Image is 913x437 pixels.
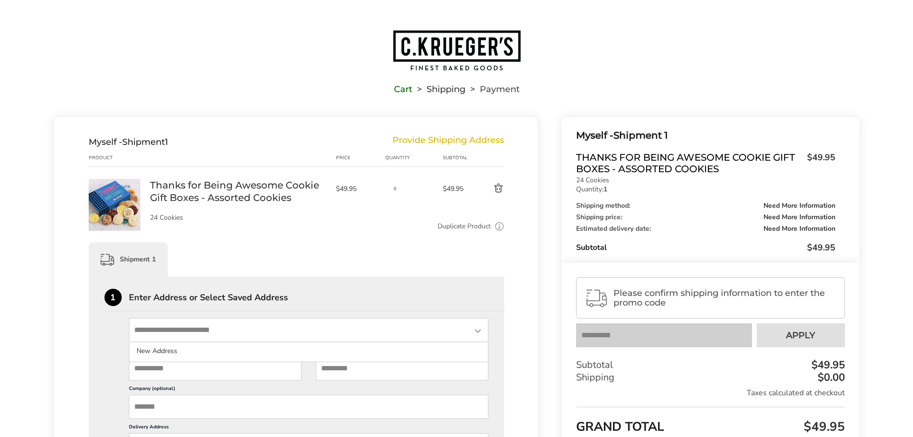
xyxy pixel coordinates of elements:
span: Please confirm shipping information to enter the promo code [613,288,836,307]
input: Company [129,395,489,419]
span: 1 [165,137,168,147]
div: Shipment 1 [89,242,168,277]
label: Company (optional) [129,385,489,395]
div: Taxes calculated at checkout [576,388,844,398]
strong: 1 [603,185,607,194]
div: Enter Address or Select Saved Address [129,293,505,302]
a: Duplicate Product [438,221,491,232]
div: 1 [104,289,122,306]
span: Need More Information [763,214,835,221]
span: $49.95 [807,242,835,253]
span: Need More Information [763,202,835,209]
button: Delete product [471,183,504,194]
span: Myself - [576,130,613,141]
div: $49.95 [809,360,845,370]
span: Thanks for Being Awesome Cookie Gift Boxes - Assorted Cookies [576,152,802,175]
div: Shipment [89,137,168,147]
button: Apply [757,323,845,347]
span: $49.95 [336,184,381,193]
input: Quantity input [385,179,404,198]
div: Shipment 1 [576,128,835,143]
div: Subtotal [576,359,844,371]
span: Need More Information [763,225,835,232]
div: Subtotal [576,242,835,253]
div: Estimated delivery date: [576,225,835,232]
li: New Address [129,343,488,360]
span: $49.95 [443,184,471,193]
span: $49.95 [802,152,835,172]
div: Product [89,154,150,162]
div: Shipping [576,371,844,384]
p: 24 Cookies [576,177,835,184]
a: Thanks for Being Awesome Cookie Gift Boxes - Assorted Cookies$49.95 [576,152,835,175]
span: Apply [786,331,815,340]
a: Thanks for Being Awesome Cookie Gift Boxes - Assorted Cookies [89,178,140,188]
input: First Name [129,356,301,380]
input: Last Name [316,356,488,380]
p: Quantity: [576,186,835,193]
label: Delivery Address [129,424,489,433]
img: Thanks for Being Awesome Cookie Gift Boxes - Assorted Cookies [89,179,140,231]
p: 24 Cookies [150,214,326,221]
a: Cart [394,86,412,93]
div: Shipping price: [576,214,835,221]
img: C.KRUEGER'S [392,29,521,71]
div: Price [336,154,386,162]
span: Payment [480,86,520,93]
div: Subtotal [443,154,471,162]
span: Myself - [89,137,122,147]
a: Go to home page [54,29,859,71]
input: State [129,318,489,342]
div: Quantity [385,154,443,162]
div: Shipping method: [576,202,835,209]
a: Thanks for Being Awesome Cookie Gift Boxes - Assorted Cookies [150,179,326,204]
li: Shipping [412,86,465,93]
div: $0.00 [815,372,845,383]
span: $49.95 [801,418,845,435]
div: Provide Shipping Address [393,137,504,147]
